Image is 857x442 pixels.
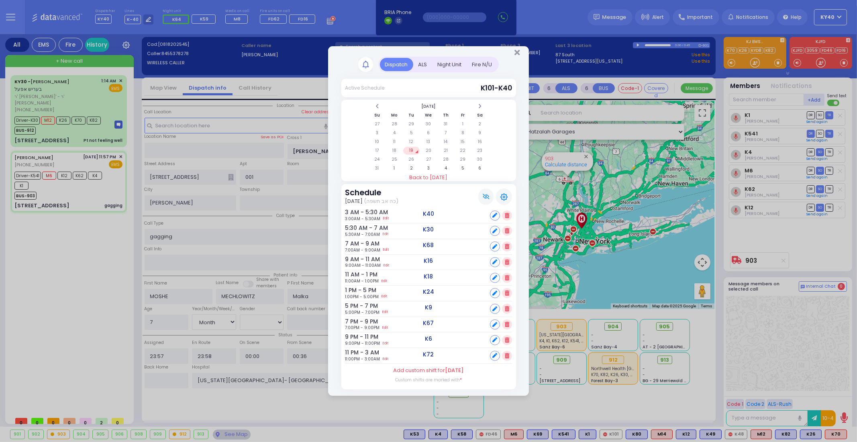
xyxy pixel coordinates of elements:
[514,49,520,57] button: Close
[472,111,488,119] th: Sa
[437,147,454,155] td: 21
[345,303,367,309] h6: 5 PM - 7 PM
[413,58,433,71] div: ALS
[403,138,420,146] td: 12
[369,111,386,119] th: Su
[386,120,402,128] td: 28
[386,129,402,137] td: 4
[345,84,384,92] div: Active Schedule
[386,102,471,110] th: Select Month
[437,120,454,128] td: 31
[425,336,432,342] h5: K6
[345,231,380,237] span: 5:30AM - 7:00AM
[345,197,363,205] span: [DATE]
[382,278,387,284] a: Edit
[423,289,434,295] h5: K24
[472,147,488,155] td: 23
[386,111,402,119] th: Mo
[380,58,413,71] div: Dispatch
[383,216,389,222] a: Edit
[472,164,488,172] td: 6
[455,138,471,146] td: 15
[383,340,388,346] a: Edit
[369,147,386,155] td: 17
[345,334,367,340] h6: 9 PM - 11 PM
[423,211,434,217] h5: K40
[472,138,488,146] td: 16
[383,231,388,237] a: Edit
[472,156,488,164] td: 30
[382,294,387,300] a: Edit
[345,209,367,216] h6: 3 AM - 5:30 AM
[386,147,402,155] td: 18
[375,103,379,109] span: Previous Month
[455,164,471,172] td: 5
[445,366,464,374] span: [DATE]
[345,294,379,300] span: 1:00PM - 5:00PM
[455,156,471,164] td: 29
[369,164,386,172] td: 31
[345,318,367,325] h6: 7 PM - 9 PM
[437,129,454,137] td: 7
[498,83,512,93] span: K40
[345,340,380,346] span: 9:00PM - 11:00PM
[403,120,420,128] td: 29
[467,58,498,71] div: Fire N/U
[345,271,367,278] h6: 11 AM - 1 PM
[420,147,437,155] td: 20
[345,256,367,263] h6: 9 AM - 11 AM
[364,197,399,205] span: (כה אב תשפה)
[345,356,380,362] span: 11:00PM - 3:00AM
[423,226,434,233] h5: K30
[455,147,471,155] td: 22
[369,156,386,164] td: 24
[345,216,380,222] span: 3:00AM - 5:30AM
[478,103,482,109] span: Next Month
[394,366,464,374] label: Add custom shift for
[420,129,437,137] td: 6
[472,120,488,128] td: 2
[382,325,388,331] a: Edit
[420,120,437,128] td: 30
[383,247,389,253] a: Edit
[369,138,386,146] td: 10
[437,111,454,119] th: Th
[345,325,380,331] span: 7:00PM - 9:00PM
[423,242,434,249] h5: K68
[437,156,454,164] td: 28
[437,138,454,146] td: 14
[386,164,402,172] td: 1
[481,83,494,93] span: K101
[403,111,420,119] th: Tu
[433,58,467,71] div: Night Unit
[403,147,420,155] td: 19
[345,240,367,247] h6: 7 AM - 9 AM
[345,247,380,253] span: 7:00AM - 9:00AM
[395,377,462,383] label: Custom shifts are marked with
[424,258,433,264] h5: K16
[345,349,367,356] h6: 11 PM - 3 AM
[420,156,437,164] td: 27
[420,111,437,119] th: We
[455,111,471,119] th: Fr
[382,309,388,315] a: Edit
[420,164,437,172] td: 3
[423,320,434,327] h5: K67
[386,138,402,146] td: 11
[384,262,389,268] a: Edit
[472,129,488,137] td: 9
[345,287,367,294] h6: 1 PM - 5 PM
[403,129,420,137] td: 5
[369,129,386,137] td: 3
[345,278,379,284] span: 11:00AM - 1:00PM
[455,129,471,137] td: 8
[369,120,386,128] td: 27
[425,304,432,311] h5: K9
[403,156,420,164] td: 26
[494,83,498,93] span: -
[437,164,454,172] td: 4
[341,174,516,182] a: Back to [DATE]
[345,262,381,268] span: 9:00AM - 11:00AM
[345,309,380,315] span: 5:00PM - 7:00PM
[386,156,402,164] td: 25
